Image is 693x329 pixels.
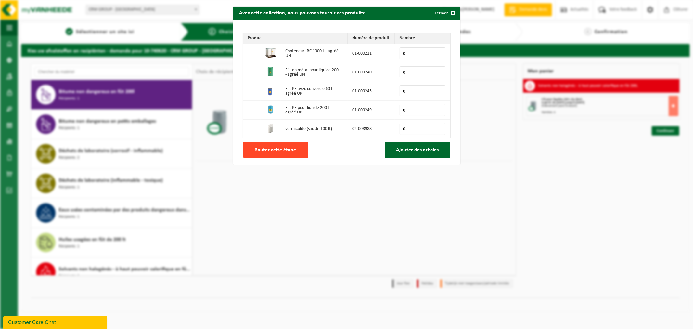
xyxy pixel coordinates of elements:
[265,123,276,134] img: 02-008988
[396,147,439,152] span: Ajouter des articles
[348,120,395,138] td: 02-008988
[265,104,276,115] img: 01-000249
[281,44,348,63] td: Conteneur IBC 1000 L - agréé UN
[348,33,395,44] th: Numéro de produit
[255,147,296,152] span: Sautez cette étape
[385,142,450,158] button: Ajouter des articles
[430,7,460,20] button: Fermer
[281,101,348,120] td: Fût PE pour liquide 200 L - agréé UN
[348,101,395,120] td: 01-000249
[265,67,276,77] img: 01-000240
[281,120,348,138] td: vermiculite (sac de 100 lt)
[348,63,395,82] td: 01-000240
[348,44,395,63] td: 01-000211
[348,82,395,101] td: 01-000245
[281,82,348,101] td: Fût PE avec couvercle 60 L - agréé UN
[243,33,348,44] th: Product
[281,63,348,82] td: Fût en métal pour liquide 200 L - agréé UN
[243,142,308,158] button: Sautez cette étape
[3,315,109,329] iframe: chat widget
[233,7,372,19] h2: Avec cette collection, nous pouvons fournir ces produits:
[265,48,276,58] img: 01-000211
[265,86,276,96] img: 01-000245
[395,33,450,44] th: Nombre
